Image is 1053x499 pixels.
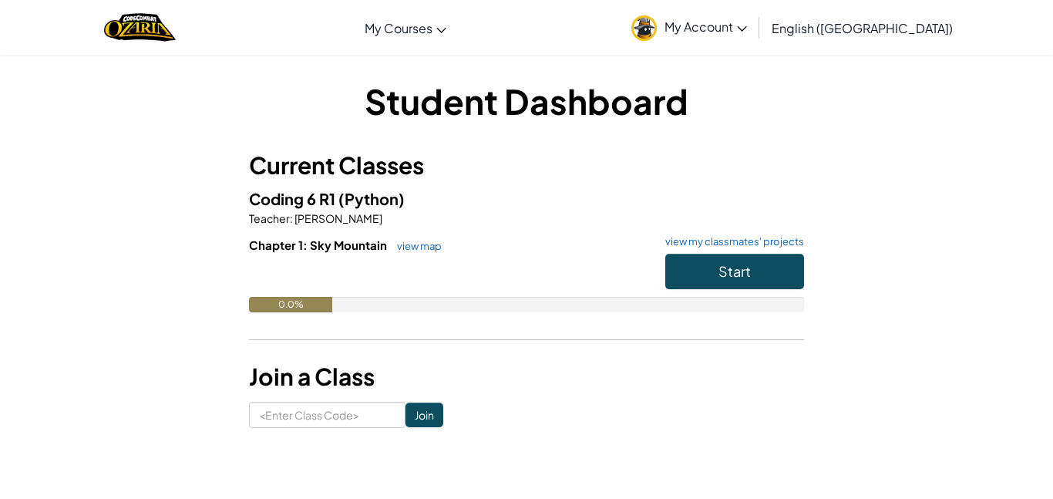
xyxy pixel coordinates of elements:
[658,237,804,247] a: view my classmates' projects
[665,254,804,289] button: Start
[664,19,747,35] span: My Account
[249,402,405,428] input: <Enter Class Code>
[249,297,332,312] div: 0.0%
[290,211,293,225] span: :
[249,189,338,208] span: Coding 6 R1
[772,20,953,36] span: English ([GEOGRAPHIC_DATA])
[293,211,382,225] span: [PERSON_NAME]
[718,262,751,280] span: Start
[249,238,389,252] span: Chapter 1: Sky Mountain
[249,77,804,125] h1: Student Dashboard
[338,189,405,208] span: (Python)
[405,403,443,427] input: Join
[357,7,454,49] a: My Courses
[249,148,804,183] h3: Current Classes
[104,12,176,43] a: Ozaria by CodeCombat logo
[104,12,176,43] img: Home
[365,20,432,36] span: My Courses
[624,3,755,52] a: My Account
[631,15,657,41] img: avatar
[249,211,290,225] span: Teacher
[249,359,804,394] h3: Join a Class
[389,240,442,252] a: view map
[764,7,960,49] a: English ([GEOGRAPHIC_DATA])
